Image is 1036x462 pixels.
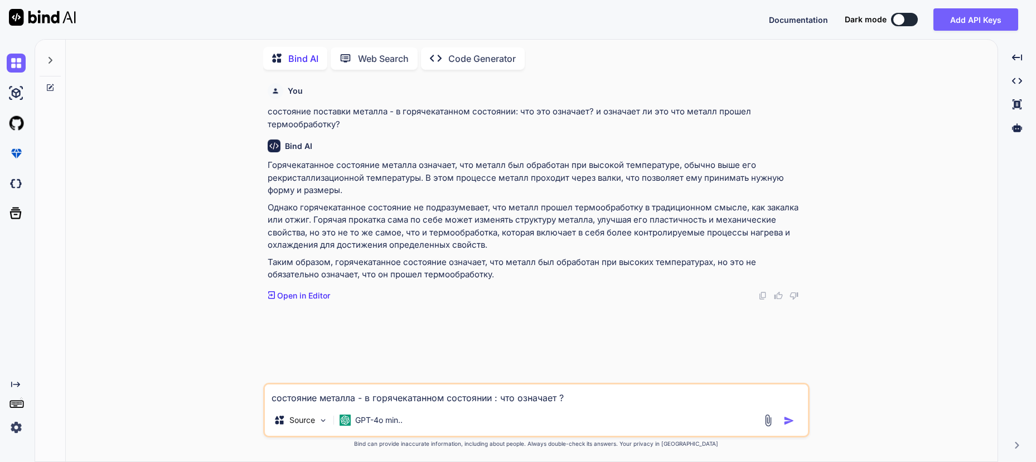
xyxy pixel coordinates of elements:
[7,114,26,133] img: githubLight
[7,144,26,163] img: premium
[268,105,807,131] p: состояние поставки металла - в горячекатанном состоянии: что это означает? и означает ли это что ...
[263,440,810,448] p: Bind can provide inaccurate information, including about people. Always double-check its answers....
[769,15,828,25] span: Documentation
[769,14,828,26] button: Documentation
[7,174,26,193] img: darkCloudIdeIcon
[933,8,1018,31] button: Add API Keys
[268,159,807,197] p: Горячекатанное состояние металла означает, что металл был обработан при высокой температуре, обыч...
[7,418,26,437] img: settings
[358,52,409,65] p: Web Search
[265,384,808,405] textarea: состояние металла - в горячекатанном состоянии : что означает ?
[318,416,328,425] img: Pick Models
[790,291,798,300] img: dislike
[448,52,516,65] p: Code Generator
[845,14,887,25] span: Dark mode
[7,54,26,73] img: chat
[758,291,767,300] img: copy
[774,291,783,300] img: like
[268,256,807,281] p: Таким образом, горячекатанное состояние означает, что металл был обработан при высоких температур...
[289,415,315,426] p: Source
[285,141,312,152] h6: Bind AI
[268,201,807,252] p: Однако горячекатанное состояние не подразумевает, что металл прошел термообработку в традиционном...
[288,52,318,65] p: Bind AI
[7,84,26,103] img: ai-studio
[9,9,76,26] img: Bind AI
[783,415,795,426] img: icon
[277,290,330,301] p: Open in Editor
[288,85,303,97] h6: You
[762,414,774,427] img: attachment
[355,415,403,426] p: GPT-4o min..
[340,415,351,426] img: GPT-4o mini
